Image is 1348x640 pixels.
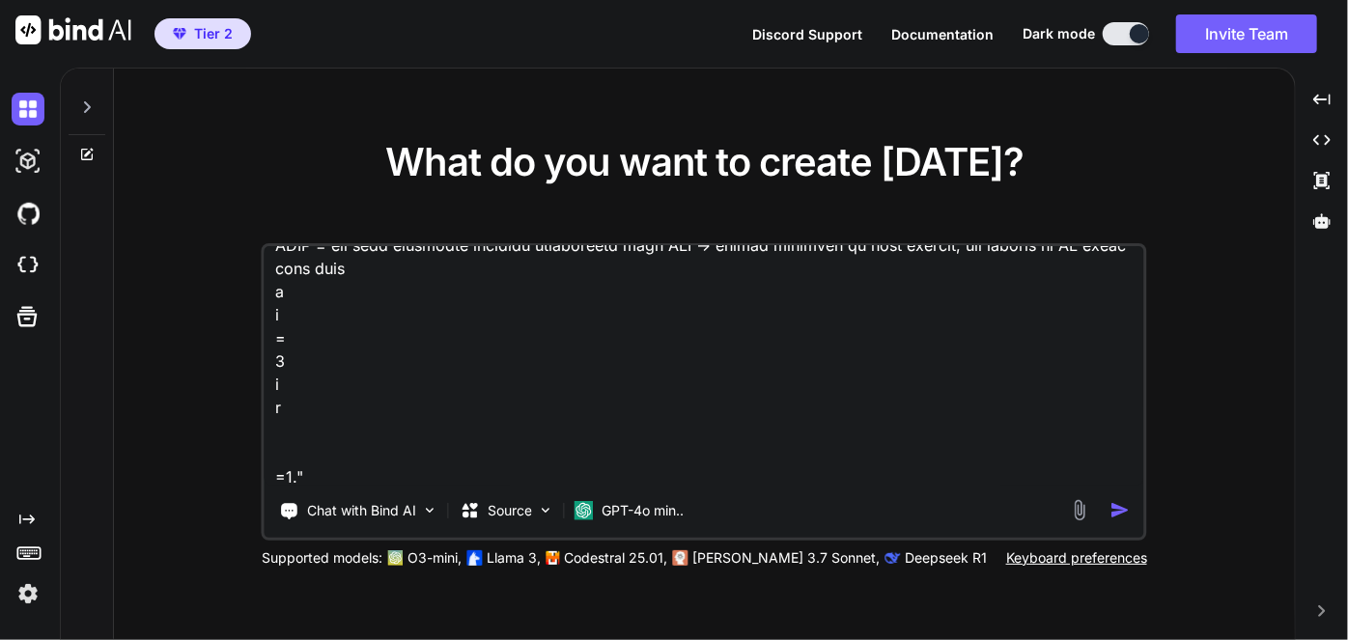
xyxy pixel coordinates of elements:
[262,548,382,568] p: Supported models:
[488,501,532,520] p: Source
[564,548,667,568] p: Codestral 25.01,
[194,24,233,43] span: Tier 2
[752,26,862,42] span: Discord Support
[885,550,901,566] img: claude
[385,138,1024,185] span: What do you want to create [DATE]?
[905,548,987,568] p: Deepseek R1
[422,502,438,518] img: Pick Tools
[307,501,416,520] p: Chat with Bind AI
[1176,14,1317,53] button: Invite Team
[12,197,44,230] img: githubDark
[265,246,1144,486] textarea: lo ipsu dolorsi ame consecte adi elitsed doe? "te incididu utlabor etdo → magnaal enimad Min ✅ — ...
[891,26,994,42] span: Documentation
[1110,500,1131,520] img: icon
[487,548,541,568] p: Llama 3,
[1023,24,1095,43] span: Dark mode
[12,249,44,282] img: cloudideIcon
[575,501,594,520] img: GPT-4o mini
[15,15,131,44] img: Bind AI
[1069,499,1091,521] img: attachment
[173,28,186,40] img: premium
[673,550,688,566] img: claude
[547,551,560,565] img: Mistral-AI
[467,550,483,566] img: Llama2
[12,577,44,610] img: settings
[602,501,684,520] p: GPT-4o min..
[752,24,862,44] button: Discord Support
[1006,548,1147,568] p: Keyboard preferences
[154,18,251,49] button: premiumTier 2
[407,548,462,568] p: O3-mini,
[538,502,554,518] img: Pick Models
[891,24,994,44] button: Documentation
[388,550,404,566] img: GPT-4
[692,548,880,568] p: [PERSON_NAME] 3.7 Sonnet,
[12,145,44,178] img: darkAi-studio
[12,93,44,125] img: darkChat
